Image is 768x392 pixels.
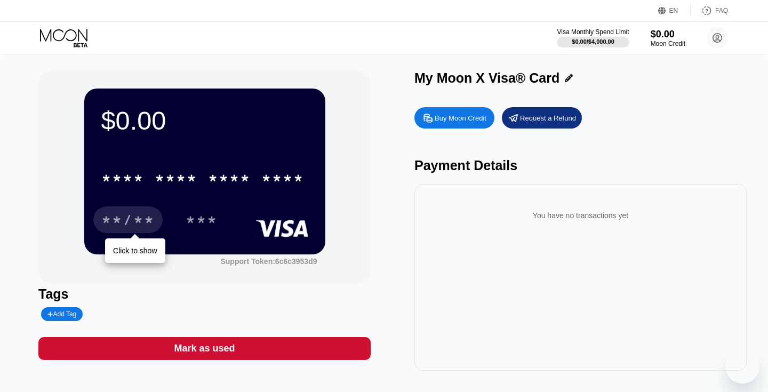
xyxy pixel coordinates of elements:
[41,307,83,321] div: Add Tag
[38,337,371,360] div: Mark as used
[572,38,614,45] div: $0.00 / $4,000.00
[423,201,738,230] div: You have no transactions yet
[557,28,629,36] div: Visa Monthly Spend Limit
[691,5,728,16] div: FAQ
[557,28,629,47] div: Visa Monthly Spend Limit$0.00/$4,000.00
[414,107,494,129] div: Buy Moon Credit
[414,158,747,173] div: Payment Details
[725,349,759,383] iframe: Button to launch messaging window
[220,257,317,266] div: Support Token:6c6c3953d9
[658,5,691,16] div: EN
[101,106,308,135] div: $0.00
[651,40,685,47] div: Moon Credit
[414,70,559,86] div: My Moon X Visa® Card
[520,114,576,123] div: Request a Refund
[220,257,317,266] div: Support Token: 6c6c3953d9
[47,310,76,318] div: Add Tag
[715,7,728,14] div: FAQ
[651,29,685,40] div: $0.00
[38,286,371,302] div: Tags
[113,246,157,255] div: Click to show
[435,114,486,123] div: Buy Moon Credit
[174,342,235,355] div: Mark as used
[502,107,582,129] div: Request a Refund
[669,7,678,14] div: EN
[651,29,685,47] div: $0.00Moon Credit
